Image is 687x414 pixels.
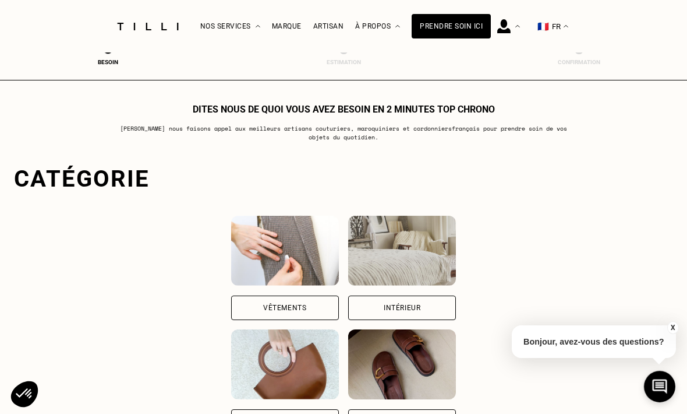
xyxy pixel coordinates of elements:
div: À propos [355,1,400,52]
a: Marque [272,22,302,30]
div: Besoin [85,59,132,65]
img: Menu déroulant [515,25,520,28]
p: Bonjour, avez-vous des questions? [512,325,676,358]
p: [PERSON_NAME] nous faisons appel aux meilleurs artisans couturiers , maroquiniers et cordonniers ... [113,124,575,142]
img: Intérieur [348,216,456,286]
h1: Dites nous de quoi vous avez besoin en 2 minutes top chrono [193,104,495,115]
img: menu déroulant [564,25,568,28]
div: Confirmation [556,59,603,65]
div: Vêtements [263,304,306,311]
img: Chaussures [348,329,456,399]
a: Prendre soin ici [412,14,491,38]
img: Logo du service de couturière Tilli [113,23,183,30]
img: Menu déroulant [256,25,260,28]
img: Accessoires [231,329,339,399]
div: Catégorie [14,165,673,192]
div: Estimation [320,59,367,65]
button: 🇫🇷 FR [532,1,574,52]
span: 🇫🇷 [537,21,549,32]
a: Artisan [313,22,344,30]
button: X [667,321,678,334]
img: Menu déroulant à propos [395,25,400,28]
div: Nos services [200,1,260,52]
img: icône connexion [497,19,511,33]
div: Intérieur [384,304,420,311]
img: Vêtements [231,216,339,286]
